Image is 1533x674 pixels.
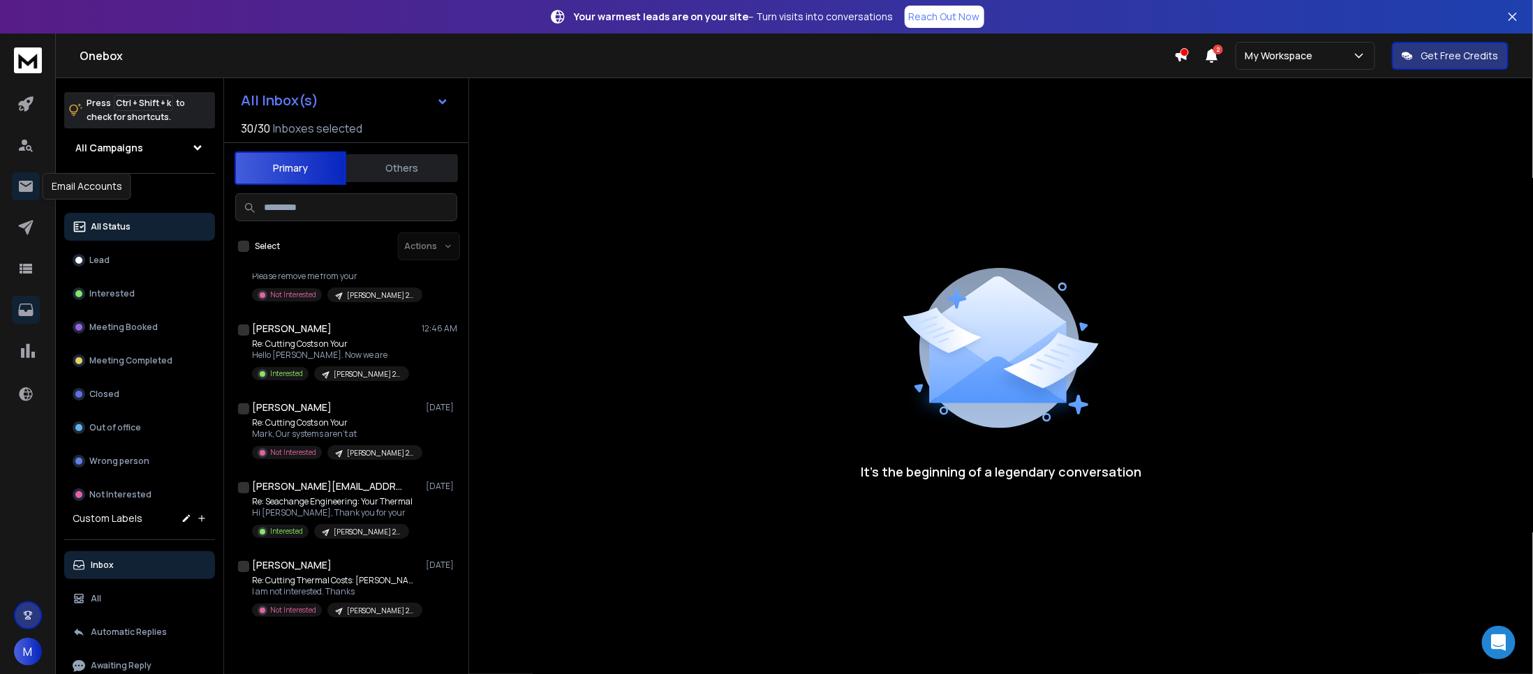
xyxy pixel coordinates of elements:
h1: Onebox [80,47,1174,64]
h3: Filters [64,185,215,204]
button: Get Free Credits [1392,42,1509,70]
p: Out of office [89,422,141,433]
h1: [PERSON_NAME] [252,322,332,336]
h3: Custom Labels [73,511,142,525]
p: [PERSON_NAME] 2K Campaign [347,606,414,616]
h3: Inboxes selected [273,120,362,137]
p: Closed [89,389,119,400]
h1: [PERSON_NAME] [252,558,332,572]
p: [PERSON_NAME] 2K Campaign [334,369,401,380]
p: [PERSON_NAME] 2K Campaign [347,290,414,301]
button: Wrong person [64,447,215,475]
button: Meeting Completed [64,347,215,375]
p: All [91,593,101,604]
button: Automatic Replies [64,618,215,646]
p: Lead [89,255,110,266]
button: Primary [235,151,346,185]
p: [PERSON_NAME] 2K Campaign [334,527,401,537]
p: Interested [89,288,135,299]
p: [PERSON_NAME] 2K Campaign [347,448,414,458]
a: Reach Out Now [905,6,984,28]
p: Press to check for shortcuts. [87,96,185,124]
span: 2 [1213,45,1223,54]
p: Re: Seachange Engineering: Your Thermal [252,496,413,507]
button: Not Interested [64,481,215,509]
p: 12:46 AM [422,323,457,334]
p: Please remove me from your [252,271,420,282]
button: All Status [64,213,215,241]
p: Mark, Our systems aren't at [252,428,420,440]
p: Interested [270,368,303,379]
p: Meeting Completed [89,355,172,366]
p: Inbox [91,560,114,571]
button: Out of office [64,414,215,442]
button: Meeting Booked [64,313,215,341]
p: Re: Cutting Costs on Your [252,417,420,428]
p: Not Interested [270,605,316,615]
p: Not Interested [270,447,316,458]
button: M [14,638,42,666]
p: [DATE] [426,402,457,413]
p: I am not interested. Thanks [252,586,420,597]
span: 30 / 30 [241,120,270,137]
p: [DATE] [426,481,457,492]
p: Re: Cutting Costs on Your [252,338,409,350]
p: Interested [270,526,303,537]
p: – Turn visits into conversations [575,10,894,24]
h1: All Inbox(s) [241,93,318,107]
img: logo [14,47,42,73]
p: Get Free Credits [1421,49,1499,63]
h1: [PERSON_NAME] [252,400,332,414]
p: Re: Cutting Thermal Costs: [PERSON_NAME] [252,575,420,586]
span: Ctrl + Shift + k [114,95,173,111]
h1: [PERSON_NAME][EMAIL_ADDRESS][DOMAIN_NAME] [252,479,406,493]
p: Hi [PERSON_NAME], Thank you for your [252,507,413,518]
button: All [64,585,215,613]
p: Meeting Booked [89,322,158,333]
button: All Campaigns [64,134,215,162]
div: Email Accounts [43,173,131,200]
p: Automatic Replies [91,627,167,638]
p: Reach Out Now [909,10,980,24]
p: Not Interested [89,489,151,500]
p: Not Interested [270,290,316,300]
button: Interested [64,280,215,308]
p: My Workspace [1245,49,1318,63]
h1: All Campaigns [75,141,143,155]
div: Open Intercom Messenger [1482,626,1516,659]
p: It’s the beginning of a legendary conversation [861,462,1141,481]
strong: Your warmest leads are on your site [575,10,749,23]
p: Awaiting Reply [91,660,151,671]
button: Lead [64,246,215,274]
button: Inbox [64,551,215,579]
p: [DATE] [426,560,457,571]
p: All Status [91,221,131,232]
label: Select [255,241,280,252]
button: Closed [64,380,215,408]
button: Others [346,153,458,184]
p: Wrong person [89,456,149,467]
button: All Inbox(s) [230,87,460,114]
p: Hello [PERSON_NAME]. Now we are [252,350,409,361]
